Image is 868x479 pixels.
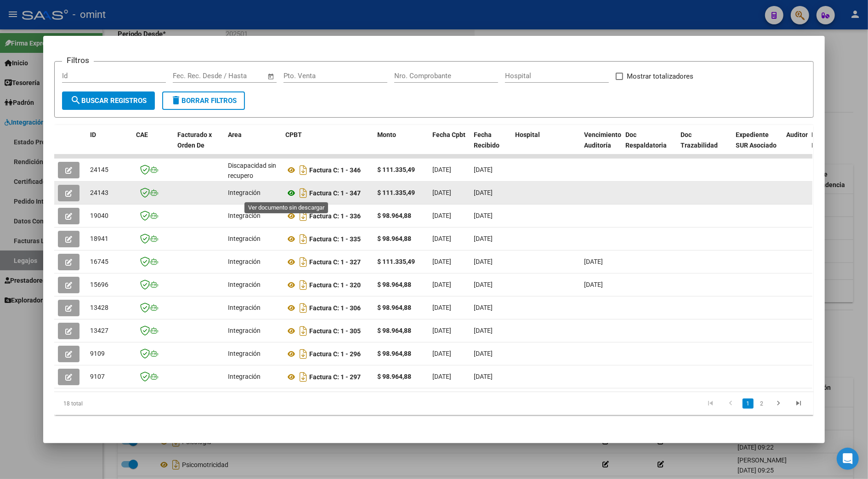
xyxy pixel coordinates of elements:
[786,131,813,138] span: Auditoria
[584,281,603,288] span: [DATE]
[808,125,845,165] datatable-header-cell: Retencion IIBB
[755,396,769,411] li: page 2
[470,125,511,165] datatable-header-cell: Fecha Recibido
[622,125,677,165] datatable-header-cell: Doc Respaldatoria
[474,166,493,173] span: [DATE]
[132,125,174,165] datatable-header-cell: CAE
[377,327,411,334] strong: $ 98.964,88
[309,327,361,335] strong: Factura C: 1 - 305
[162,91,245,110] button: Borrar Filtros
[297,209,309,223] i: Descargar documento
[374,125,429,165] datatable-header-cell: Monto
[228,189,261,196] span: Integración
[297,301,309,315] i: Descargar documento
[377,350,411,357] strong: $ 98.964,88
[297,163,309,177] i: Descargar documento
[228,350,261,357] span: Integración
[309,166,361,174] strong: Factura C: 1 - 346
[228,304,261,311] span: Integración
[90,212,108,219] span: 19040
[90,258,108,265] span: 16745
[474,258,493,265] span: [DATE]
[429,125,470,165] datatable-header-cell: Fecha Cpbt
[136,131,148,138] span: CAE
[309,350,361,358] strong: Factura C: 1 - 296
[309,212,361,220] strong: Factura C: 1 - 336
[377,258,415,265] strong: $ 111.335,49
[474,281,493,288] span: [DATE]
[309,235,361,243] strong: Factura C: 1 - 335
[173,72,210,80] input: Fecha inicio
[377,166,415,173] strong: $ 111.335,49
[474,304,493,311] span: [DATE]
[309,189,361,197] strong: Factura C: 1 - 347
[86,125,132,165] datatable-header-cell: ID
[297,347,309,361] i: Descargar documento
[432,131,465,138] span: Fecha Cpbt
[282,125,374,165] datatable-header-cell: CPBT
[90,189,108,196] span: 24143
[62,91,155,110] button: Buscar Registros
[297,232,309,246] i: Descargar documento
[515,131,540,138] span: Hospital
[90,166,108,173] span: 24145
[90,350,105,357] span: 9109
[474,212,493,219] span: [DATE]
[432,166,451,173] span: [DATE]
[177,131,212,149] span: Facturado x Orden De
[309,281,361,289] strong: Factura C: 1 - 320
[70,97,147,105] span: Buscar Registros
[790,399,808,409] a: go to last page
[170,97,237,105] span: Borrar Filtros
[627,71,693,82] span: Mostrar totalizadores
[474,189,493,196] span: [DATE]
[377,212,411,219] strong: $ 98.964,88
[681,131,718,149] span: Doc Trazabilidad
[297,324,309,338] i: Descargar documento
[756,399,767,409] a: 2
[218,72,263,80] input: Fecha fin
[732,125,783,165] datatable-header-cell: Expediente SUR Asociado
[474,327,493,334] span: [DATE]
[90,373,105,380] span: 9107
[228,162,276,180] span: Discapacidad sin recupero
[70,95,81,106] mat-icon: search
[722,399,740,409] a: go to previous page
[702,399,720,409] a: go to first page
[266,71,276,82] button: Open calendar
[432,350,451,357] span: [DATE]
[228,212,261,219] span: Integración
[432,373,451,380] span: [DATE]
[228,131,242,138] span: Area
[474,373,493,380] span: [DATE]
[90,281,108,288] span: 15696
[170,95,182,106] mat-icon: delete
[743,399,754,409] a: 1
[377,235,411,242] strong: $ 98.964,88
[377,304,411,311] strong: $ 98.964,88
[377,373,411,380] strong: $ 98.964,88
[474,235,493,242] span: [DATE]
[584,258,603,265] span: [DATE]
[309,258,361,266] strong: Factura C: 1 - 327
[377,131,396,138] span: Monto
[228,281,261,288] span: Integración
[474,350,493,357] span: [DATE]
[285,131,302,138] span: CPBT
[90,131,96,138] span: ID
[584,131,621,149] span: Vencimiento Auditoría
[297,255,309,269] i: Descargar documento
[432,189,451,196] span: [DATE]
[224,125,282,165] datatable-header-cell: Area
[377,281,411,288] strong: $ 98.964,88
[474,131,499,149] span: Fecha Recibido
[309,304,361,312] strong: Factura C: 1 - 306
[297,186,309,200] i: Descargar documento
[741,396,755,411] li: page 1
[432,235,451,242] span: [DATE]
[432,304,451,311] span: [DATE]
[811,131,841,149] span: Retencion IIBB
[174,125,224,165] datatable-header-cell: Facturado x Orden De
[677,125,732,165] datatable-header-cell: Doc Trazabilidad
[837,448,859,470] div: Open Intercom Messenger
